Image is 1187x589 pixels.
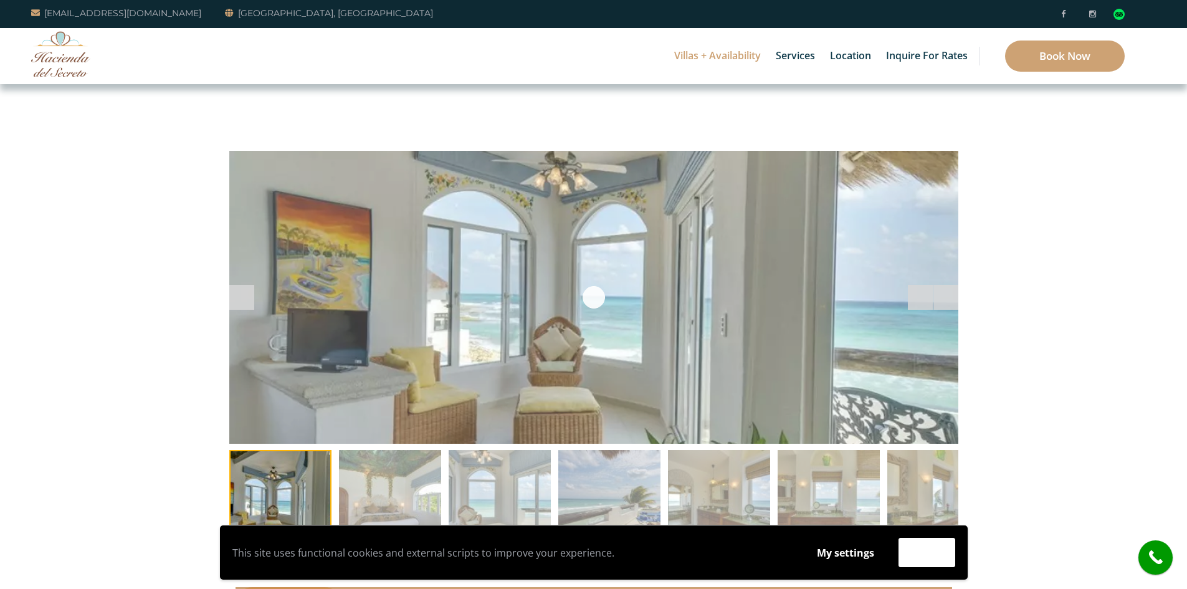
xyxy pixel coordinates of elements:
p: This site uses functional cookies and external scripts to improve your experience. [232,544,793,562]
button: My settings [805,539,886,567]
img: Canteena-2nd-Floor-Master-Jacuzzi-Bathroom-D-1024x682-1-150x150.jpg [668,450,770,552]
a: [GEOGRAPHIC_DATA], [GEOGRAPHIC_DATA] [225,6,433,21]
a: [EMAIL_ADDRESS][DOMAIN_NAME] [31,6,201,21]
a: Book Now [1005,41,1125,72]
button: Accept [899,538,955,567]
i: call [1142,544,1170,572]
div: Read traveler reviews on Tripadvisor [1113,9,1125,20]
img: Awesome Logo [31,31,90,77]
img: Canteena-2nd-Floor-Master-Jacuzzi-Bathroom-A-1024x575-1-150x150.jpg [887,450,989,552]
a: Inquire for Rates [880,28,974,84]
img: Tripadvisor_logomark.svg [1113,9,1125,20]
img: Canteena-2nd-Floor-Master-King-Suite-D-1024x573-1-150x150.jpg [449,450,551,552]
a: Services [770,28,821,84]
a: Villas + Availability [668,28,767,84]
a: call [1138,540,1173,575]
img: Canteena-2nd-Floor-Master-Balcony-1024x682-1-150x150.jpg [558,450,660,552]
a: Location [824,28,877,84]
img: Canteena-2nd-Floor-Master-King-Suite-A-1024x682-1-150x150.jpg [339,450,441,552]
img: Canteena-2nd-Floor-Master-Jacuzzi-Bathroom-B-1024x688-1-150x150.jpg [778,450,880,552]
